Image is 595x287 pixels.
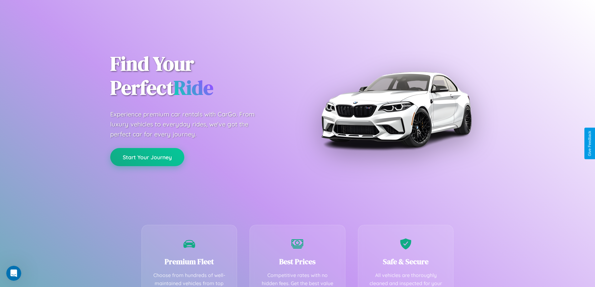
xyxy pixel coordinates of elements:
img: Premium BMW car rental vehicle [318,31,474,187]
div: Give Feedback [588,131,592,156]
iframe: Intercom live chat [6,266,21,281]
h3: Premium Fleet [151,256,228,267]
h3: Best Prices [259,256,336,267]
h1: Find Your Perfect [110,52,288,100]
span: Ride [174,74,213,101]
button: Start Your Journey [110,148,184,166]
p: Experience premium car rentals with CarGo. From luxury vehicles to everyday rides, we've got the ... [110,109,266,139]
h3: Safe & Secure [368,256,444,267]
